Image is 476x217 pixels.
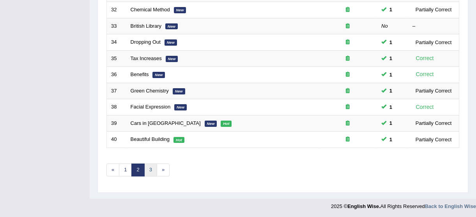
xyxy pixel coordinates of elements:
[323,136,373,143] div: Exam occurring question
[323,39,373,46] div: Exam occurring question
[107,132,126,148] td: 40
[386,135,395,144] span: You can still take this question
[205,121,217,127] em: New
[131,120,201,126] a: Cars in [GEOGRAPHIC_DATA]
[107,50,126,67] td: 35
[107,115,126,132] td: 39
[221,121,232,127] em: Hot
[107,18,126,34] td: 33
[412,119,455,127] div: Partially Correct
[106,164,119,176] a: «
[131,7,170,12] a: Chemical Method
[386,87,395,95] span: You can still take this question
[131,164,144,176] a: 2
[107,34,126,51] td: 34
[386,5,395,14] span: You can still take this question
[119,164,132,176] a: 1
[412,87,455,95] div: Partially Correct
[347,203,380,209] strong: English Wise.
[107,2,126,18] td: 32
[386,38,395,46] span: You can still take this question
[425,203,476,209] a: Back to English Wise
[323,103,373,111] div: Exam occurring question
[173,137,184,143] em: Hot
[323,87,373,95] div: Exam occurring question
[386,71,395,79] span: You can still take this question
[165,23,178,30] em: New
[386,119,395,127] span: You can still take this question
[157,164,170,176] a: »
[144,164,157,176] a: 3
[131,71,149,77] a: Benefits
[166,56,178,62] em: New
[412,5,455,14] div: Partially Correct
[131,55,162,61] a: Tax Increases
[323,23,373,30] div: Exam occurring question
[131,88,169,94] a: Green Chemistry
[386,103,395,111] span: You can still take this question
[412,70,437,79] div: Correct
[173,88,185,94] em: New
[131,104,171,110] a: Facial Expression
[131,136,170,142] a: Beautiful Building
[412,103,437,112] div: Correct
[412,38,455,46] div: Partially Correct
[107,99,126,116] td: 38
[323,120,373,127] div: Exam occurring question
[165,39,177,46] em: New
[107,83,126,99] td: 37
[323,71,373,78] div: Exam occurring question
[174,104,187,110] em: New
[412,54,437,63] div: Correct
[131,23,161,29] a: British Library
[412,135,455,144] div: Partially Correct
[323,6,373,14] div: Exam occurring question
[323,55,373,62] div: Exam occurring question
[412,23,455,30] div: –
[381,23,388,29] em: No
[131,39,161,45] a: Dropping Out
[331,199,476,210] div: 2025 © All Rights Reserved
[174,7,186,13] em: New
[152,72,165,78] em: New
[107,67,126,83] td: 36
[386,54,395,62] span: You can still take this question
